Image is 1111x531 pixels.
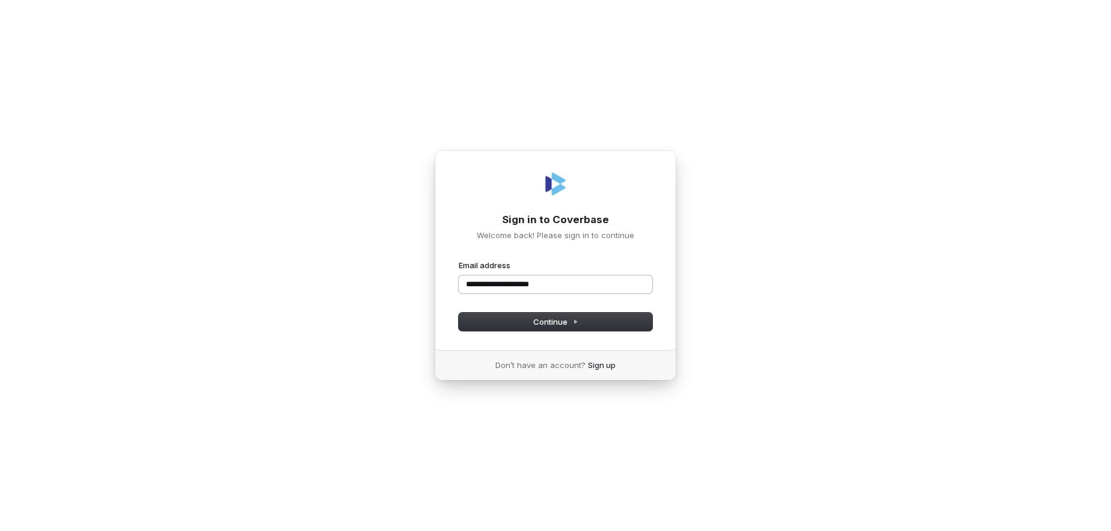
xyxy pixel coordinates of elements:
[459,260,510,271] label: Email address
[588,360,616,370] a: Sign up
[533,316,578,327] span: Continue
[459,213,652,227] h1: Sign in to Coverbase
[459,230,652,241] p: Welcome back! Please sign in to continue
[459,313,652,331] button: Continue
[495,360,586,370] span: Don’t have an account?
[541,170,570,198] img: Coverbase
